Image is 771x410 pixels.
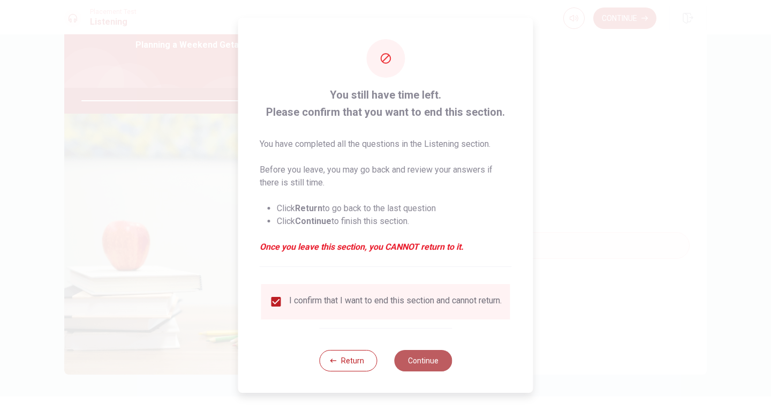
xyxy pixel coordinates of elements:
div: I confirm that I want to end this section and cannot return. [289,295,502,308]
em: Once you leave this section, you CANNOT return to it. [260,241,512,254]
li: Click to go back to the last question [277,202,512,215]
button: Continue [394,350,452,371]
p: Before you leave, you may go back and review your answers if there is still time. [260,163,512,189]
button: Return [319,350,377,371]
strong: Return [295,203,322,213]
p: You have completed all the questions in the Listening section. [260,138,512,151]
span: You still have time left. Please confirm that you want to end this section. [260,86,512,121]
li: Click to finish this section. [277,215,512,228]
strong: Continue [295,216,331,226]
